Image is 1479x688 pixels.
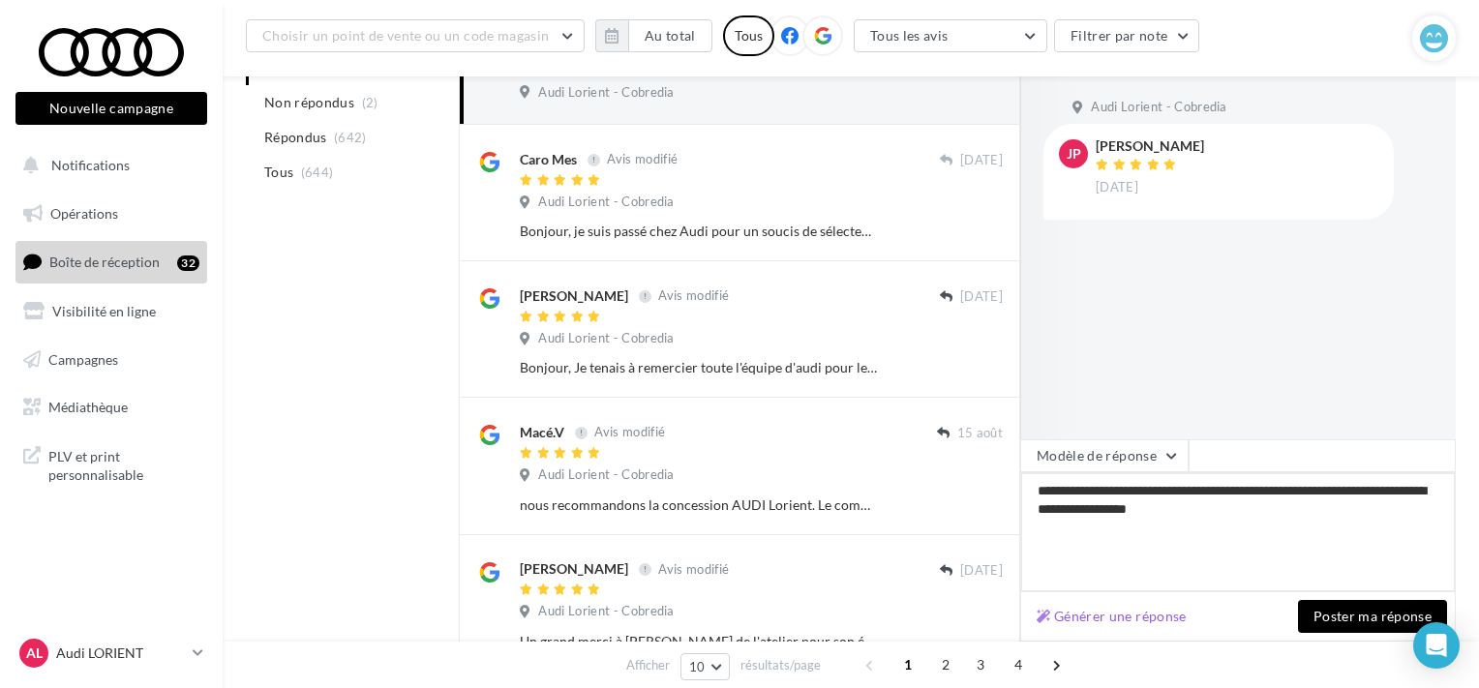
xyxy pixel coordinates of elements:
span: (642) [334,130,367,145]
button: Au total [628,19,712,52]
span: Audi Lorient - Cobredia [538,194,674,211]
button: 10 [680,653,730,680]
span: Audi Lorient - Cobredia [538,603,674,620]
span: Avis modifié [658,288,729,304]
span: résultats/page [740,656,821,674]
span: Visibilité en ligne [52,303,156,319]
button: Au total [595,19,712,52]
div: [PERSON_NAME] [1096,139,1204,153]
button: Poster ma réponse [1298,600,1447,633]
span: [DATE] [1096,179,1138,196]
span: Tous les avis [870,27,949,44]
a: Médiathèque [12,387,211,428]
span: (2) [362,95,378,110]
span: AL [26,643,43,663]
div: 32 [177,255,199,271]
div: [PERSON_NAME] [520,286,628,306]
span: Avis modifié [658,561,729,577]
span: Médiathèque [48,399,128,415]
span: Opérations [50,205,118,222]
span: [DATE] [960,288,1003,306]
span: Notifications [51,157,130,173]
a: PLV et print personnalisable [12,435,211,493]
button: Choisir un point de vente ou un code magasin [246,19,585,52]
div: nous recommandons la concession AUDI Lorient. Le commercial, [PERSON_NAME], a su cibler notre rec... [520,495,877,515]
span: Campagnes [48,350,118,367]
div: Tous [723,15,774,56]
div: Bonjour, je suis passé chez Audi pour un soucis de sélecteur de vitesse. Pris en charge par [PERS... [520,222,877,241]
a: Opérations [12,194,211,234]
span: Audi Lorient - Cobredia [1091,99,1226,116]
span: 4 [1003,649,1034,680]
span: [DATE] [960,562,1003,580]
button: Filtrer par note [1054,19,1200,52]
button: Tous les avis [854,19,1047,52]
span: [DATE] [960,152,1003,169]
span: Avis modifié [607,152,678,167]
span: 1 [892,649,923,680]
a: Campagnes [12,340,211,380]
span: 10 [689,659,706,674]
button: Nouvelle campagne [15,92,207,125]
button: Notifications [12,145,203,186]
a: Boîte de réception32 [12,241,211,283]
span: (644) [301,165,334,180]
div: Caro Mes [520,150,577,169]
div: [PERSON_NAME] [520,559,628,579]
span: Choisir un point de vente ou un code magasin [262,27,549,44]
div: Macé.V [520,423,564,442]
span: Audi Lorient - Cobredia [538,84,674,102]
span: PLV et print personnalisable [48,443,199,485]
span: Avis modifié [594,425,665,440]
span: Jp [1067,144,1081,164]
span: 3 [965,649,996,680]
div: Open Intercom Messenger [1413,622,1460,669]
div: Un grand merci à [PERSON_NAME] de l'atelier pour son écoute, son dynamisme, sa rigueur profession... [520,632,877,651]
span: Répondus [264,128,327,147]
span: 15 août [957,425,1003,442]
a: Visibilité en ligne [12,291,211,332]
span: Audi Lorient - Cobredia [538,330,674,347]
span: Tous [264,163,293,182]
span: Afficher [626,656,670,674]
span: Audi Lorient - Cobredia [538,466,674,484]
p: Audi LORIENT [56,643,185,663]
span: Boîte de réception [49,254,160,270]
button: Générer une réponse [1029,605,1194,628]
div: Bonjour, Je tenais à remercier toute l'équipe d'audi pour leur professionnalisme et leur accueil ... [520,358,877,377]
button: Modèle de réponse [1020,439,1189,472]
a: AL Audi LORIENT [15,635,207,672]
span: Non répondus [264,93,354,112]
span: 2 [930,649,961,680]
